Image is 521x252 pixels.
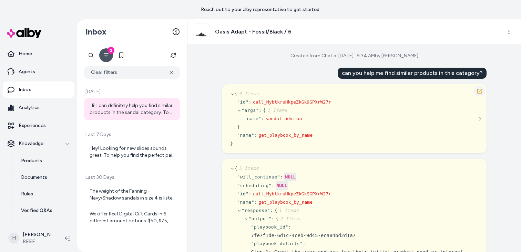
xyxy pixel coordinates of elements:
[242,108,259,113] span: " args "
[7,28,41,38] img: alby Logo
[3,46,74,62] a: Home
[4,227,59,249] button: H[PERSON_NAME]REEF
[237,124,240,129] span: }
[290,52,418,59] div: Created from Chat at [DATE] · 9:34 AM by [PERSON_NAME]
[193,24,209,40] img: CJ8440_OASIS_DOUBLE_UP_ADJUSTABLE_FOSSIL_BLACK_RS-900x900-c4cc11b.png
[3,64,74,80] a: Agents
[14,153,74,169] a: Products
[3,117,74,134] a: Experiences
[277,208,299,213] span: 1 Items
[237,166,259,171] span: 5 Items
[166,48,180,62] button: Refresh
[21,157,42,164] p: Products
[84,141,180,163] a: Hey! Looking for new slides sounds great. To help you find the perfect pair, could you tell me wh...
[253,99,331,105] span: call_MybtkruHkpeZkGk9GPXrW27r
[3,135,74,152] button: Knowledge
[235,166,259,171] span: {
[19,86,31,93] p: Inbox
[90,102,176,116] div: Hi! I can definitely help you find similar products in the sandal category. To get started, could...
[254,132,257,139] div: :
[237,191,248,196] span: " id "
[303,240,305,247] div: :
[201,6,320,13] p: Reach out to your alby representative to get started.
[99,48,113,62] button: Filter
[284,173,296,181] div: NULL
[84,131,180,138] p: Last 7 Days
[235,91,259,96] span: {
[248,216,272,221] span: " output "
[3,99,74,116] a: Analytics
[84,184,180,206] a: The weight of the Fanning - Navy/Shadow sandals in size 4 is listed as 0.0, which likely means th...
[90,211,176,224] div: We offer Reef Digital Gift Cards in 6 different amount options: $50, $75, $100, $125, $150, and $...
[90,188,176,202] div: The weight of the Fanning - Navy/Shadow sandals in size 4 is listed as 0.0, which likely means th...
[259,107,262,114] div: :
[85,27,106,37] h2: Inbox
[237,174,280,180] span: " will_continue "
[251,231,478,240] div: 7fe7f1de-6d1c-4ceb-9d45-eca84bd2d1a7
[275,208,299,213] span: {
[84,66,180,79] button: Clear filters
[251,224,288,230] span: " playbook_id "
[19,68,35,75] p: Agents
[84,88,180,95] p: [DATE]
[14,219,74,235] a: Reviews
[266,116,304,121] span: sandal-advisor
[249,99,252,106] div: :
[288,224,291,231] div: :
[14,202,74,219] a: Verified Q&As
[261,115,264,122] div: :
[258,133,313,138] span: get_playbook_by_name
[272,215,274,222] div: :
[237,133,254,138] span: " name "
[254,199,257,206] div: :
[3,81,74,98] a: Inbox
[253,191,331,196] span: call_MybtkruHkpeZkGk9GPXrW27r
[244,116,261,121] span: " name "
[276,181,288,190] div: NULL
[23,238,54,245] span: REEF
[237,91,259,96] span: 3 Items
[276,216,300,221] span: {
[272,182,274,189] div: :
[237,99,248,105] span: " id "
[21,207,52,214] p: Verified Q&As
[263,108,287,113] span: {
[8,233,19,244] span: H
[19,140,43,147] p: Knowledge
[90,145,176,159] div: Hey! Looking for new slides sounds great. To help you find the perfect pair, could you tell me wh...
[215,28,292,36] h3: Oasis Adapt - Fossil/Black / 6
[21,191,33,197] p: Rules
[258,200,313,205] span: get_playbook_by_name
[476,115,484,123] button: See more
[84,174,180,181] p: Last 30 Days
[19,104,40,111] p: Analytics
[270,207,273,214] div: :
[84,98,180,120] a: Hi! I can definitely help you find similar products in the sandal category. To get started, could...
[278,216,300,221] span: 2 Items
[23,231,54,238] p: [PERSON_NAME]
[237,200,254,205] span: " name "
[14,186,74,202] a: Rules
[21,174,47,181] p: Documents
[251,241,303,246] span: " playbook_details "
[230,141,233,146] span: }
[280,174,283,181] div: :
[19,50,32,57] p: Home
[242,208,270,213] span: " response "
[249,191,252,197] div: :
[108,47,114,54] div: 2
[338,68,487,79] div: can you help me find similar products in this category?
[237,183,272,188] span: " scheduling "
[84,206,180,229] a: We offer Reef Digital Gift Cards in 6 different amount options: $50, $75, $100, $125, $150, and $...
[14,169,74,186] a: Documents
[19,122,46,129] p: Experiences
[266,108,287,113] span: 1 Items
